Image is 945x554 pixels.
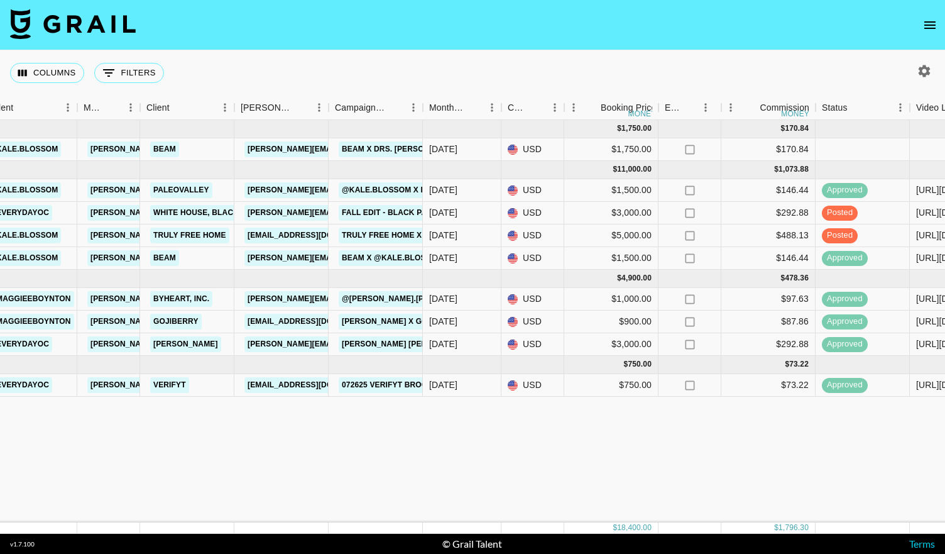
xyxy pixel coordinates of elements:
[564,311,658,333] div: $900.00
[545,98,564,117] button: Menu
[423,96,501,120] div: Month Due
[781,123,785,134] div: $
[87,291,292,307] a: [PERSON_NAME][EMAIL_ADDRESS][DOMAIN_NAME]
[244,228,385,243] a: [EMAIL_ADDRESS][DOMAIN_NAME]
[848,99,865,116] button: Sort
[721,288,816,311] div: $97.63
[150,314,202,330] a: GOJIBERRY
[339,314,464,330] a: [PERSON_NAME] x Gojiberry
[785,359,789,370] div: $
[564,333,658,356] div: $3,000.00
[628,110,657,118] div: money
[10,540,35,548] div: v 1.7.100
[564,288,658,311] div: $1,000.00
[816,96,910,120] div: Status
[429,143,457,155] div: Sep '25
[778,523,809,533] div: 1,796.30
[150,228,229,243] a: Truly Free Home
[721,374,816,397] div: $73.22
[87,228,292,243] a: [PERSON_NAME][EMAIL_ADDRESS][DOMAIN_NAME]
[429,315,457,328] div: Jul '25
[621,123,652,134] div: 1,750.00
[508,96,528,120] div: Currency
[87,314,292,330] a: [PERSON_NAME][EMAIL_ADDRESS][DOMAIN_NAME]
[442,538,502,550] div: © Grail Talent
[339,336,532,352] a: [PERSON_NAME] [PERSON_NAME] Summer 2025
[339,228,658,243] a: Truly Free Home x @kale.blossom -- Laundry Wash & Dishwasher Liquid
[742,99,760,116] button: Sort
[601,96,656,120] div: Booking Price
[822,96,848,120] div: Status
[583,99,601,116] button: Sort
[621,273,652,284] div: 4,900.00
[244,182,449,198] a: [PERSON_NAME][EMAIL_ADDRESS][DOMAIN_NAME]
[94,63,164,83] button: Show filters
[429,206,457,219] div: Aug '25
[781,110,809,118] div: money
[822,184,868,196] span: approved
[501,333,564,356] div: USD
[564,202,658,224] div: $3,000.00
[429,379,457,391] div: Jun '25
[822,338,868,350] span: approved
[785,123,809,134] div: 170.84
[774,164,778,175] div: $
[721,98,740,117] button: Menu
[781,273,785,284] div: $
[87,250,292,266] a: [PERSON_NAME][EMAIL_ADDRESS][DOMAIN_NAME]
[721,202,816,224] div: $292.88
[244,205,514,221] a: [PERSON_NAME][EMAIL_ADDRESS][PERSON_NAME][DOMAIN_NAME]
[150,250,179,266] a: Beam
[244,314,385,330] a: [EMAIL_ADDRESS][DOMAIN_NAME]
[87,377,292,393] a: [PERSON_NAME][EMAIL_ADDRESS][DOMAIN_NAME]
[564,374,658,397] div: $750.00
[721,138,816,161] div: $170.84
[87,336,292,352] a: [PERSON_NAME][EMAIL_ADDRESS][DOMAIN_NAME]
[785,273,809,284] div: 478.36
[501,288,564,311] div: USD
[150,205,277,221] a: White House, Black Market
[150,141,179,157] a: Beam
[917,13,942,38] button: open drawer
[760,96,809,120] div: Commission
[822,379,868,391] span: approved
[87,141,292,157] a: [PERSON_NAME][EMAIL_ADDRESS][DOMAIN_NAME]
[310,98,329,117] button: Menu
[501,224,564,247] div: USD
[789,359,809,370] div: 73.22
[909,538,935,550] a: Terms
[613,523,617,533] div: $
[665,96,682,120] div: Expenses: Remove Commission?
[501,374,564,397] div: USD
[429,292,457,305] div: Jul '25
[244,291,449,307] a: [PERSON_NAME][EMAIL_ADDRESS][DOMAIN_NAME]
[822,293,868,305] span: approved
[10,63,84,83] button: Select columns
[10,9,136,39] img: Grail Talent
[564,98,583,117] button: Menu
[501,138,564,161] div: USD
[617,164,652,175] div: 11,000.00
[429,338,457,350] div: Jul '25
[104,99,121,116] button: Sort
[501,311,564,333] div: USD
[822,316,868,328] span: approved
[628,359,652,370] div: 750.00
[146,96,170,120] div: Client
[501,96,564,120] div: Currency
[465,99,483,116] button: Sort
[822,207,858,219] span: posted
[891,98,910,117] button: Menu
[339,250,613,266] a: Beam x @kale.blossom (Drs. [PERSON_NAME] & [PERSON_NAME])
[150,377,189,393] a: Verifyt
[429,184,457,196] div: Aug '25
[241,96,292,120] div: [PERSON_NAME]
[429,252,457,264] div: Aug '25
[658,96,721,120] div: Expenses: Remove Commission?
[624,359,628,370] div: $
[617,123,621,134] div: $
[339,377,479,393] a: 072625 Verifyt Brooklyn Event
[84,96,104,120] div: Manager
[429,229,457,241] div: Aug '25
[564,247,658,270] div: $1,500.00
